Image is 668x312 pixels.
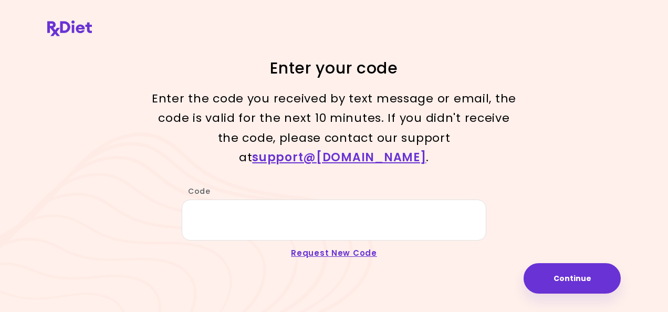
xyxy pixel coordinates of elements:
img: RxDiet [47,20,92,36]
h1: Enter your code [150,58,518,78]
p: Enter the code you received by text message or email, the code is valid for the next 10 minutes. ... [150,89,518,168]
a: support@[DOMAIN_NAME] [252,149,426,165]
a: Request New Code [291,247,377,258]
button: Continue [524,263,621,294]
label: Code [182,186,211,196]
